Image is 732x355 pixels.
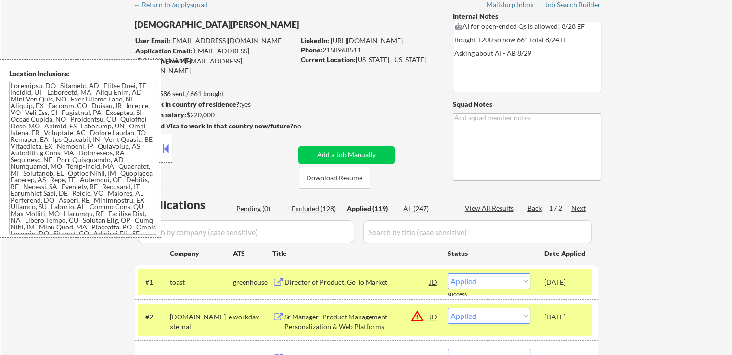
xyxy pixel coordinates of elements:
div: [DEMOGRAPHIC_DATA][PERSON_NAME] [135,19,333,31]
div: [EMAIL_ADDRESS][DOMAIN_NAME] [135,56,295,75]
strong: Will need Visa to work in that country now/future?: [135,122,295,130]
div: Excluded (128) [292,204,340,214]
div: Director of Product, Go To Market [284,278,430,287]
div: ATS [233,249,272,258]
div: Next [571,203,587,213]
div: Company [170,249,233,258]
div: [EMAIL_ADDRESS][DOMAIN_NAME] [135,36,295,46]
div: success [448,291,486,299]
strong: LinkedIn: [301,37,329,45]
div: 1 / 2 [549,203,571,213]
div: Internal Notes [453,12,601,21]
div: yes [134,100,292,109]
div: Title [272,249,438,258]
div: [DATE] [544,278,587,287]
div: Applications [138,199,233,211]
div: JD [429,273,438,291]
div: workday [233,312,272,322]
div: 2158960511 [301,45,437,55]
div: 586 sent / 661 bought [134,89,295,99]
div: ← Return to /applysquad [134,1,217,8]
button: Download Resume [299,167,370,189]
a: [URL][DOMAIN_NAME] [331,37,403,45]
div: $220,000 [134,110,295,120]
strong: Can work in country of residence?: [134,100,241,108]
div: #2 [145,312,162,322]
div: toast [170,278,233,287]
div: Squad Notes [453,100,601,109]
div: Applied (119) [347,204,395,214]
input: Search by title (case sensitive) [363,220,592,243]
strong: Mailslurp Email: [135,57,185,65]
strong: User Email: [135,37,170,45]
div: Pending (0) [236,204,284,214]
div: Back [527,203,543,213]
div: Location Inclusions: [9,69,157,78]
a: ← Return to /applysquad [134,1,217,11]
button: warning_amber [411,309,424,323]
div: Sr Manager- Product Management- Personalization & Web Platforms [284,312,430,331]
div: Date Applied [544,249,587,258]
div: #1 [145,278,162,287]
div: View All Results [465,203,516,213]
div: greenhouse [233,278,272,287]
div: [US_STATE], [US_STATE] [301,55,437,64]
div: All (247) [403,204,451,214]
div: Mailslurp Inbox [487,1,535,8]
div: Status [448,244,530,262]
div: no [294,121,321,131]
a: Mailslurp Inbox [487,1,535,11]
div: [DOMAIN_NAME]_external [170,312,233,331]
strong: Application Email: [135,47,192,55]
strong: Current Location: [301,55,356,63]
button: Add a Job Manually [298,146,395,164]
div: [EMAIL_ADDRESS][DOMAIN_NAME] [135,46,295,65]
strong: Phone: [301,46,322,54]
div: Job Search Builder [545,1,601,8]
input: Search by company (case sensitive) [138,220,354,243]
div: JD [429,308,438,325]
div: [DATE] [544,312,587,322]
a: Job Search Builder [545,1,601,11]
